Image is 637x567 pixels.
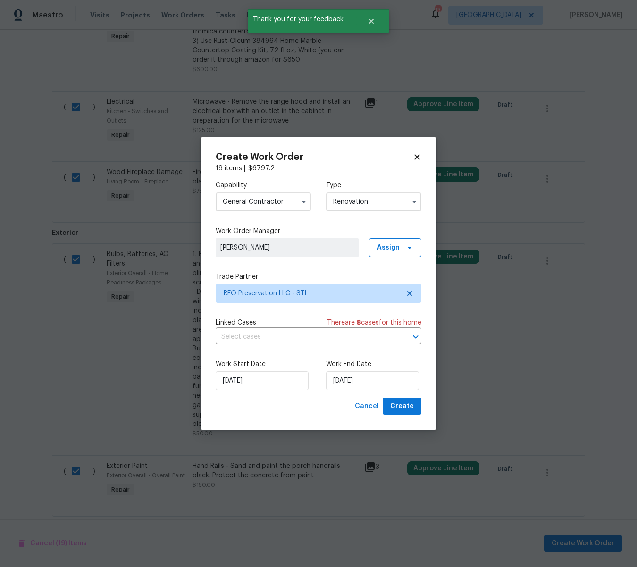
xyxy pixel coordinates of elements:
span: Assign [377,243,400,252]
button: Show options [298,196,310,208]
button: Open [409,330,422,343]
label: Work Start Date [216,359,311,369]
button: Cancel [351,398,383,415]
div: 19 items | [216,164,421,173]
span: Thank you for your feedback! [248,9,356,29]
h2: Create Work Order [216,152,413,162]
span: REO Preservation LLC - STL [224,289,400,298]
label: Trade Partner [216,272,421,282]
input: Select... [326,192,421,211]
input: Select... [216,192,311,211]
span: $ 6797.2 [248,165,275,172]
span: Cancel [355,400,379,412]
span: Create [390,400,414,412]
input: Select cases [216,330,395,344]
input: M/D/YYYY [326,371,419,390]
input: M/D/YYYY [216,371,309,390]
button: Close [356,12,387,31]
button: Show options [409,196,420,208]
label: Type [326,181,421,190]
span: [PERSON_NAME] [220,243,354,252]
button: Create [383,398,421,415]
label: Work Order Manager [216,226,421,236]
span: Linked Cases [216,318,256,327]
label: Capability [216,181,311,190]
